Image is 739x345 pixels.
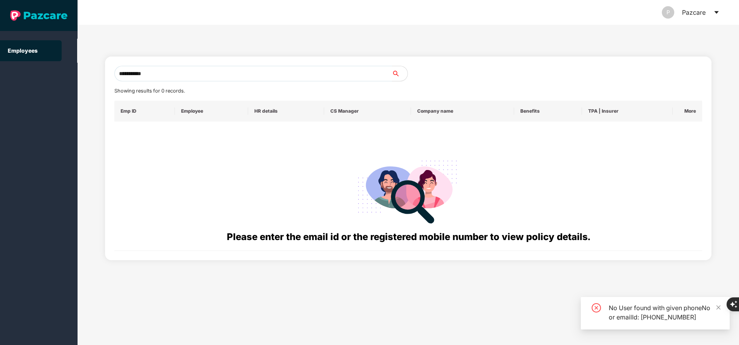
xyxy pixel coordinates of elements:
th: CS Manager [324,101,411,122]
span: Please enter the email id or the registered mobile number to view policy details. [227,231,590,242]
th: HR details [248,101,324,122]
a: Employees [8,47,38,54]
th: Company name [411,101,514,122]
span: close-circle [592,303,601,312]
th: Emp ID [114,101,175,122]
th: TPA | Insurer [582,101,673,122]
span: search [392,70,407,77]
th: Employee [175,101,249,122]
span: Showing results for 0 records. [114,88,185,94]
img: svg+xml;base64,PHN2ZyB4bWxucz0iaHR0cDovL3d3dy53My5vcmcvMjAwMC9zdmciIHdpZHRoPSIyODgiIGhlaWdodD0iMj... [352,151,464,230]
th: Benefits [514,101,582,122]
span: close [716,305,721,310]
th: More [673,101,702,122]
span: caret-down [713,9,720,15]
button: search [392,66,408,81]
div: No User found with given phoneNo or emailId: [PHONE_NUMBER] [609,303,720,322]
span: P [666,6,670,19]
